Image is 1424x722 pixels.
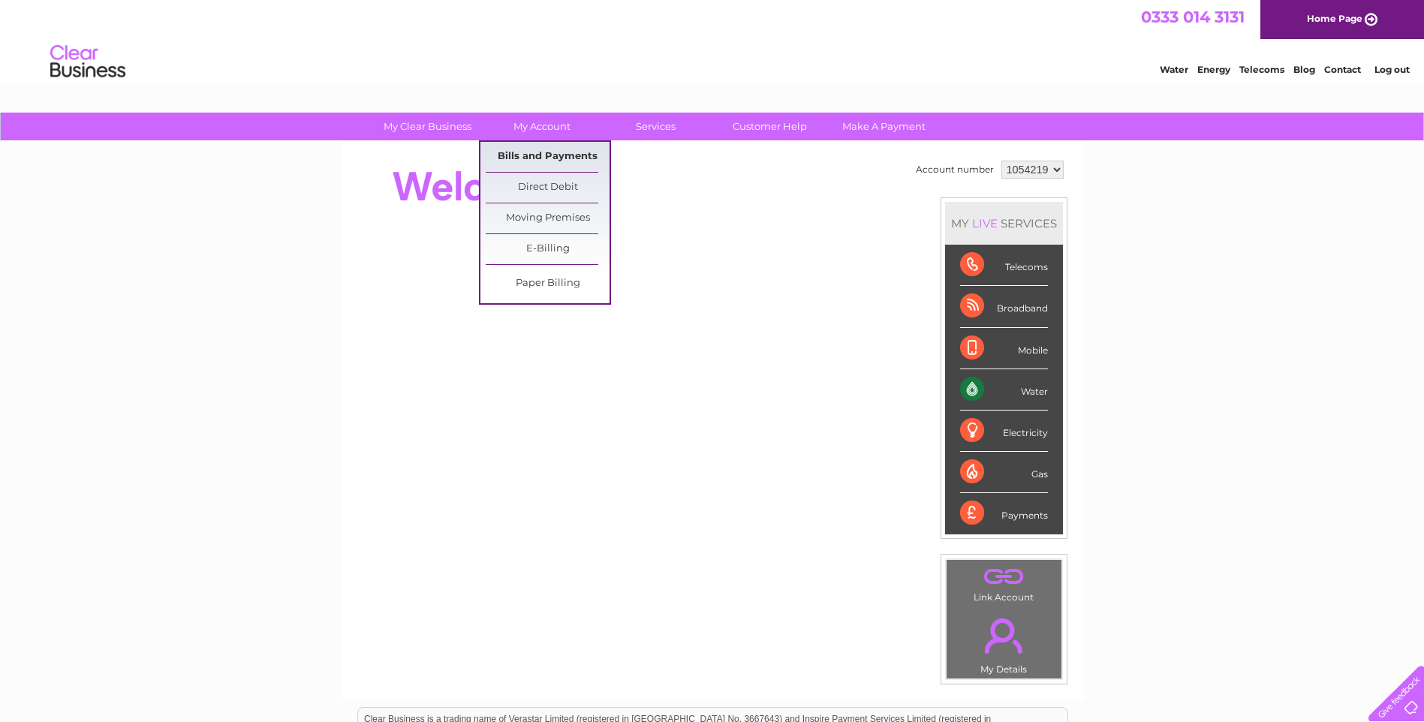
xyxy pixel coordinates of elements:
[945,202,1063,245] div: MY SERVICES
[486,142,610,172] a: Bills and Payments
[1374,64,1410,75] a: Log out
[1239,64,1284,75] a: Telecoms
[946,559,1062,606] td: Link Account
[969,216,1001,230] div: LIVE
[946,606,1062,679] td: My Details
[950,609,1058,662] a: .
[358,8,1067,73] div: Clear Business is a trading name of Verastar Limited (registered in [GEOGRAPHIC_DATA] No. 3667643...
[1141,8,1245,26] a: 0333 014 3131
[486,234,610,264] a: E-Billing
[960,286,1048,327] div: Broadband
[594,113,718,140] a: Services
[708,113,832,140] a: Customer Help
[486,269,610,299] a: Paper Billing
[1293,64,1315,75] a: Blog
[912,157,998,182] td: Account number
[50,39,126,85] img: logo.png
[950,564,1058,590] a: .
[960,328,1048,369] div: Mobile
[366,113,489,140] a: My Clear Business
[1197,64,1230,75] a: Energy
[960,369,1048,411] div: Water
[960,245,1048,286] div: Telecoms
[960,411,1048,452] div: Electricity
[486,173,610,203] a: Direct Debit
[1160,64,1188,75] a: Water
[960,493,1048,534] div: Payments
[1324,64,1361,75] a: Contact
[486,203,610,233] a: Moving Premises
[822,113,946,140] a: Make A Payment
[960,452,1048,493] div: Gas
[480,113,604,140] a: My Account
